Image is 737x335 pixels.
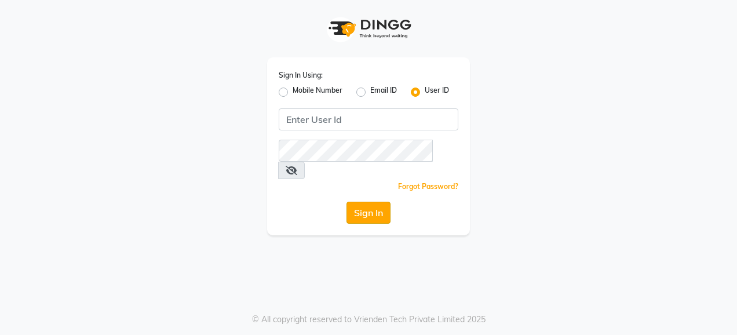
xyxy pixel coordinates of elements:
[370,85,397,99] label: Email ID
[279,108,458,130] input: Username
[293,85,342,99] label: Mobile Number
[279,70,323,81] label: Sign In Using:
[346,202,391,224] button: Sign In
[398,182,458,191] a: Forgot Password?
[279,140,433,162] input: Username
[322,12,415,46] img: logo1.svg
[425,85,449,99] label: User ID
